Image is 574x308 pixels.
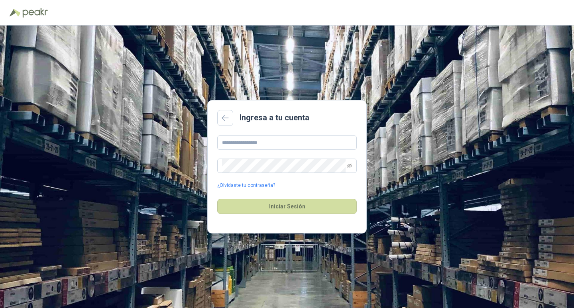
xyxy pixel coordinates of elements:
[22,8,48,18] img: Peakr
[217,199,357,214] button: Iniciar Sesión
[347,163,352,168] span: eye-invisible
[10,9,21,17] img: Logo
[240,112,309,124] h2: Ingresa a tu cuenta
[217,182,275,189] a: ¿Olvidaste tu contraseña?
